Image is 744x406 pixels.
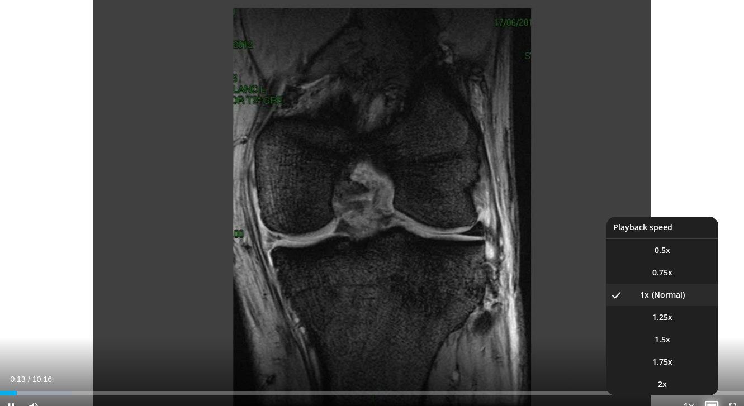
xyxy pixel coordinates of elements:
[652,312,672,323] span: 1.25x
[658,379,667,390] span: 2x
[655,334,670,345] span: 1.5x
[28,375,30,384] span: /
[655,245,670,256] span: 0.5x
[32,375,52,384] span: 10:16
[640,289,649,300] span: 1x
[10,375,25,384] span: 0:13
[652,356,672,367] span: 1.75x
[652,267,672,278] span: 0.75x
